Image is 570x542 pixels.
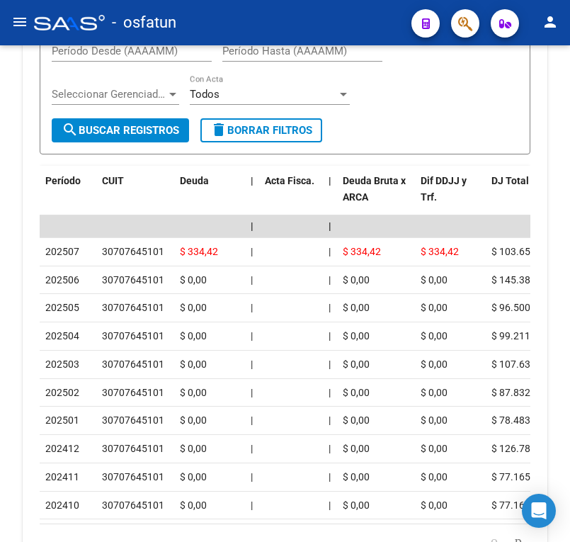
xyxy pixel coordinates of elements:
[251,471,253,482] span: |
[343,246,381,257] span: $ 334,42
[421,302,448,313] span: $ 0,00
[329,274,331,286] span: |
[180,302,207,313] span: $ 0,00
[251,220,253,232] span: |
[180,274,207,286] span: $ 0,00
[45,471,79,482] span: 202411
[251,387,253,398] span: |
[265,175,314,186] span: Acta Fisca.
[45,443,79,454] span: 202412
[343,387,370,398] span: $ 0,00
[52,118,189,142] button: Buscar Registros
[343,274,370,286] span: $ 0,00
[421,414,448,426] span: $ 0,00
[180,471,207,482] span: $ 0,00
[343,443,370,454] span: $ 0,00
[491,358,549,370] span: $ 107.635,75
[343,471,370,482] span: $ 0,00
[421,443,448,454] span: $ 0,00
[180,246,218,257] span: $ 334,42
[210,124,312,137] span: Borrar Filtros
[415,166,486,228] datatable-header-cell: Dif DDJJ y Trf.
[251,443,253,454] span: |
[329,471,331,482] span: |
[486,166,557,228] datatable-header-cell: DJ Total
[102,469,164,485] div: 30707645101
[251,175,253,186] span: |
[491,387,544,398] span: $ 87.832,42
[421,387,448,398] span: $ 0,00
[251,499,253,511] span: |
[102,328,164,344] div: 30707645101
[45,302,79,313] span: 202505
[45,358,79,370] span: 202503
[343,414,370,426] span: $ 0,00
[491,302,544,313] span: $ 96.500,52
[45,499,79,511] span: 202410
[251,274,253,286] span: |
[421,471,448,482] span: $ 0,00
[259,166,323,228] datatable-header-cell: Acta Fisca.
[329,220,331,232] span: |
[102,385,164,401] div: 30707645101
[251,330,253,341] span: |
[491,471,544,482] span: $ 77.165,60
[180,499,207,511] span: $ 0,00
[329,302,331,313] span: |
[343,499,370,511] span: $ 0,00
[45,246,79,257] span: 202507
[491,443,549,454] span: $ 126.780,83
[180,175,209,186] span: Deuda
[329,246,331,257] span: |
[102,272,164,288] div: 30707645101
[251,414,253,426] span: |
[102,412,164,429] div: 30707645101
[343,175,406,203] span: Deuda Bruta x ARCA
[329,414,331,426] span: |
[251,246,253,257] span: |
[180,387,207,398] span: $ 0,00
[190,88,220,101] span: Todos
[491,246,549,257] span: $ 103.653,71
[491,175,529,186] span: DJ Total
[102,497,164,514] div: 30707645101
[62,124,179,137] span: Buscar Registros
[180,443,207,454] span: $ 0,00
[329,175,331,186] span: |
[421,175,467,203] span: Dif DDJJ y Trf.
[491,330,544,341] span: $ 99.211,54
[96,166,174,228] datatable-header-cell: CUIT
[421,274,448,286] span: $ 0,00
[52,88,166,101] span: Seleccionar Gerenciador
[421,330,448,341] span: $ 0,00
[210,121,227,138] mat-icon: delete
[180,414,207,426] span: $ 0,00
[102,356,164,373] div: 30707645101
[522,494,556,528] div: Open Intercom Messenger
[491,499,544,511] span: $ 77.165,60
[102,441,164,457] div: 30707645101
[343,358,370,370] span: $ 0,00
[323,166,337,228] datatable-header-cell: |
[11,13,28,30] mat-icon: menu
[329,330,331,341] span: |
[421,358,448,370] span: $ 0,00
[329,358,331,370] span: |
[112,7,176,38] span: - osfatun
[343,330,370,341] span: $ 0,00
[45,274,79,286] span: 202506
[102,244,164,260] div: 30707645101
[491,414,544,426] span: $ 78.483,37
[45,387,79,398] span: 202502
[174,166,245,228] datatable-header-cell: Deuda
[180,358,207,370] span: $ 0,00
[329,499,331,511] span: |
[251,302,253,313] span: |
[337,166,415,228] datatable-header-cell: Deuda Bruta x ARCA
[251,358,253,370] span: |
[45,175,81,186] span: Período
[102,300,164,316] div: 30707645101
[343,302,370,313] span: $ 0,00
[329,387,331,398] span: |
[491,274,549,286] span: $ 145.380,94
